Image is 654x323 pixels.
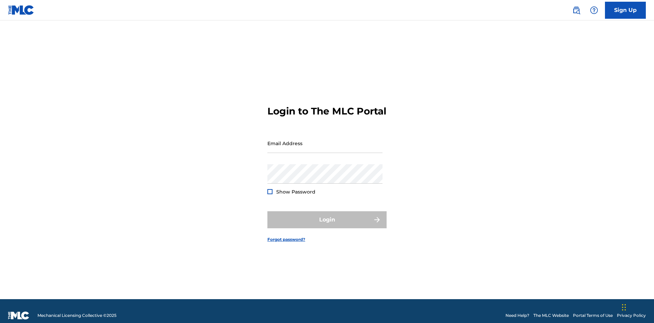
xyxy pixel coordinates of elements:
[573,312,613,319] a: Portal Terms of Use
[590,6,598,14] img: help
[533,312,569,319] a: The MLC Website
[605,2,646,19] a: Sign Up
[8,311,29,320] img: logo
[587,3,601,17] div: Help
[267,105,386,117] h3: Login to The MLC Portal
[572,6,580,14] img: search
[505,312,529,319] a: Need Help?
[276,189,315,195] span: Show Password
[267,236,305,243] a: Forgot password?
[620,290,654,323] iframe: Chat Widget
[8,5,34,15] img: MLC Logo
[37,312,116,319] span: Mechanical Licensing Collective © 2025
[570,3,583,17] a: Public Search
[622,297,626,318] div: Drag
[617,312,646,319] a: Privacy Policy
